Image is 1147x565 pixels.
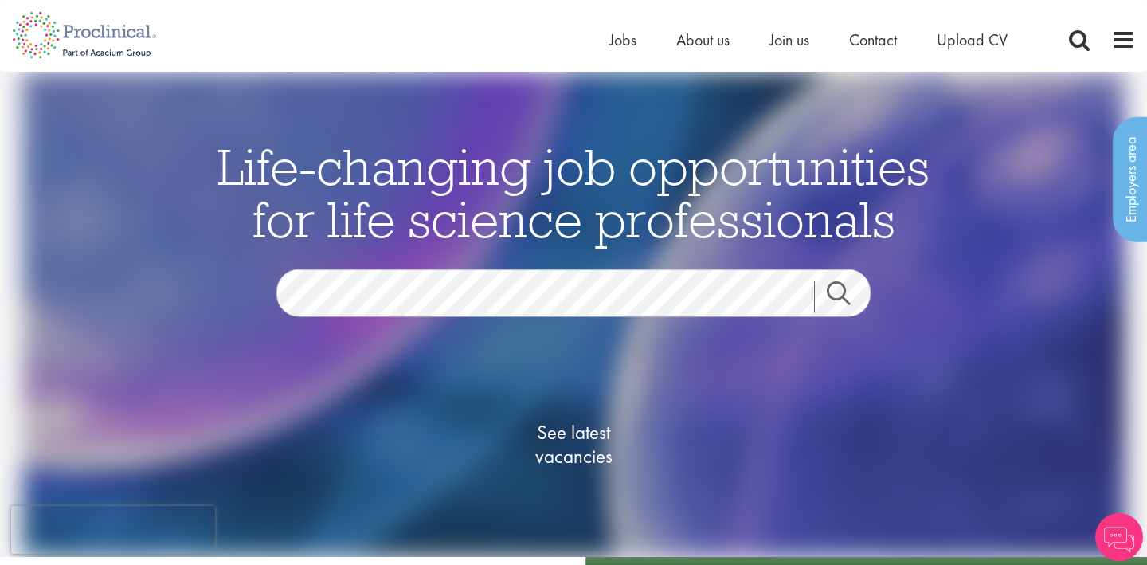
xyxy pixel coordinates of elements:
[676,29,730,50] a: About us
[217,135,930,251] span: Life-changing job opportunities for life science professionals
[494,421,653,469] span: See latest vacancies
[494,357,653,532] a: See latestvacancies
[22,72,1125,557] img: candidate home
[609,29,636,50] a: Jobs
[814,281,883,313] a: Job search submit button
[11,506,215,554] iframe: reCAPTCHA
[849,29,897,50] a: Contact
[769,29,809,50] a: Join us
[1095,513,1143,561] img: Chatbot
[937,29,1008,50] a: Upload CV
